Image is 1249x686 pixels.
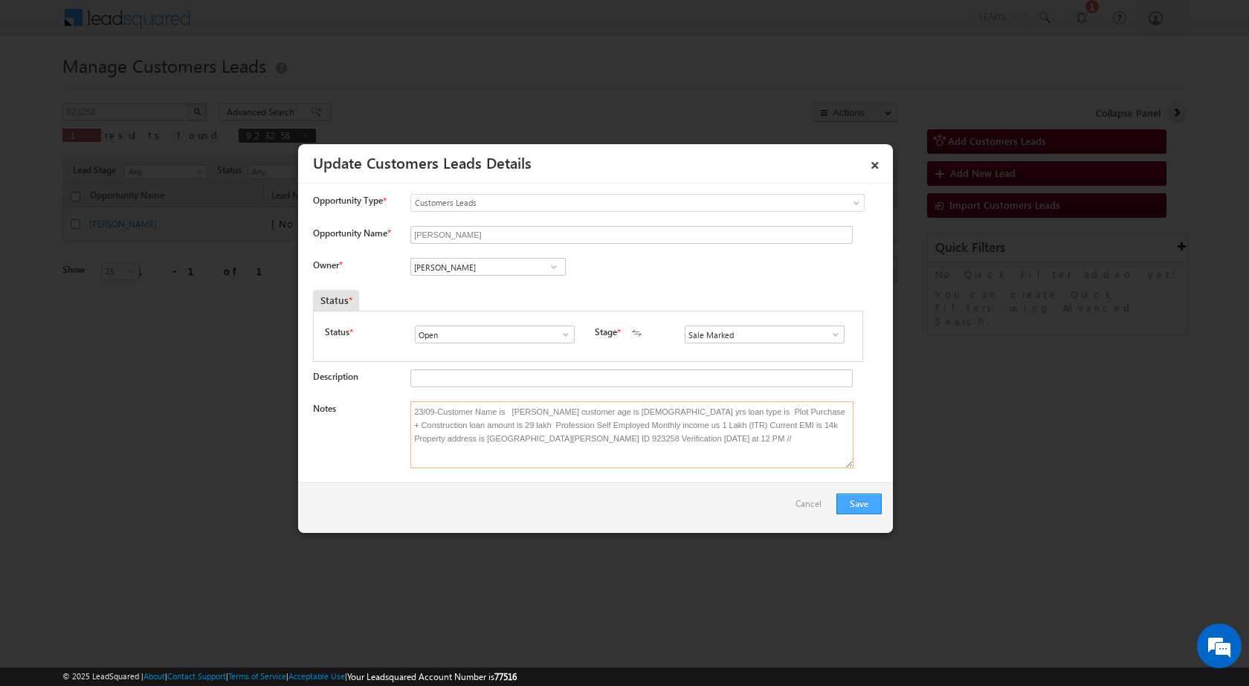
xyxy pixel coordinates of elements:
[313,227,390,239] label: Opportunity Name
[410,258,566,276] input: Type to Search
[544,259,563,274] a: Show All Items
[862,149,888,175] a: ×
[143,671,165,681] a: About
[313,194,383,207] span: Opportunity Type
[313,290,359,311] div: Status
[313,152,532,172] a: Update Customers Leads Details
[552,327,571,342] a: Show All Items
[313,259,342,271] label: Owner
[595,326,617,339] label: Stage
[685,326,845,343] input: Type to Search
[411,196,804,210] span: Customers Leads
[795,494,829,522] a: Cancel
[836,494,882,514] button: Save
[494,671,517,682] span: 77516
[325,326,349,339] label: Status
[347,671,517,682] span: Your Leadsquared Account Number is
[228,671,286,681] a: Terms of Service
[167,671,226,681] a: Contact Support
[313,371,358,382] label: Description
[313,403,336,414] label: Notes
[415,326,575,343] input: Type to Search
[62,670,517,684] span: © 2025 LeadSquared | | | | |
[822,327,841,342] a: Show All Items
[288,671,345,681] a: Acceptable Use
[410,194,865,212] a: Customers Leads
